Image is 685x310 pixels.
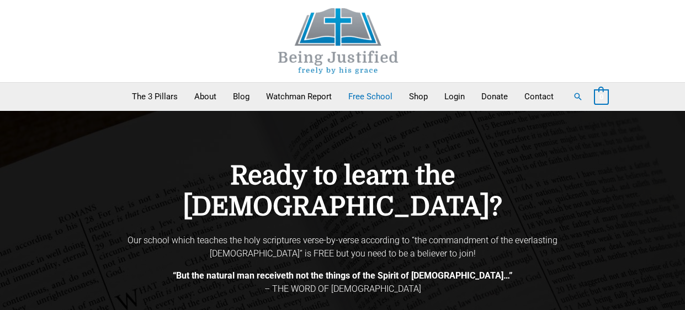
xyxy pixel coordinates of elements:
[594,92,609,101] a: View Shopping Cart, empty
[111,161,575,223] h4: Ready to learn the [DEMOGRAPHIC_DATA]?
[124,83,562,110] nav: Primary Site Navigation
[573,92,583,101] a: Search button
[124,83,186,110] a: The 3 Pillars
[516,83,562,110] a: Contact
[401,83,436,110] a: Shop
[436,83,473,110] a: Login
[173,270,513,281] b: “But the natural man receiveth not the things of the Spirit of [DEMOGRAPHIC_DATA]…”
[111,234,575,260] p: Our school which teaches the holy scriptures verse-by-verse according to “the commandment of the ...
[225,83,258,110] a: Blog
[256,8,421,74] img: Being Justified
[599,93,603,101] span: 0
[258,83,340,110] a: Watchman Report
[186,83,225,110] a: About
[340,83,401,110] a: Free School
[264,284,421,294] span: – THE WORD OF [DEMOGRAPHIC_DATA]
[473,83,516,110] a: Donate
